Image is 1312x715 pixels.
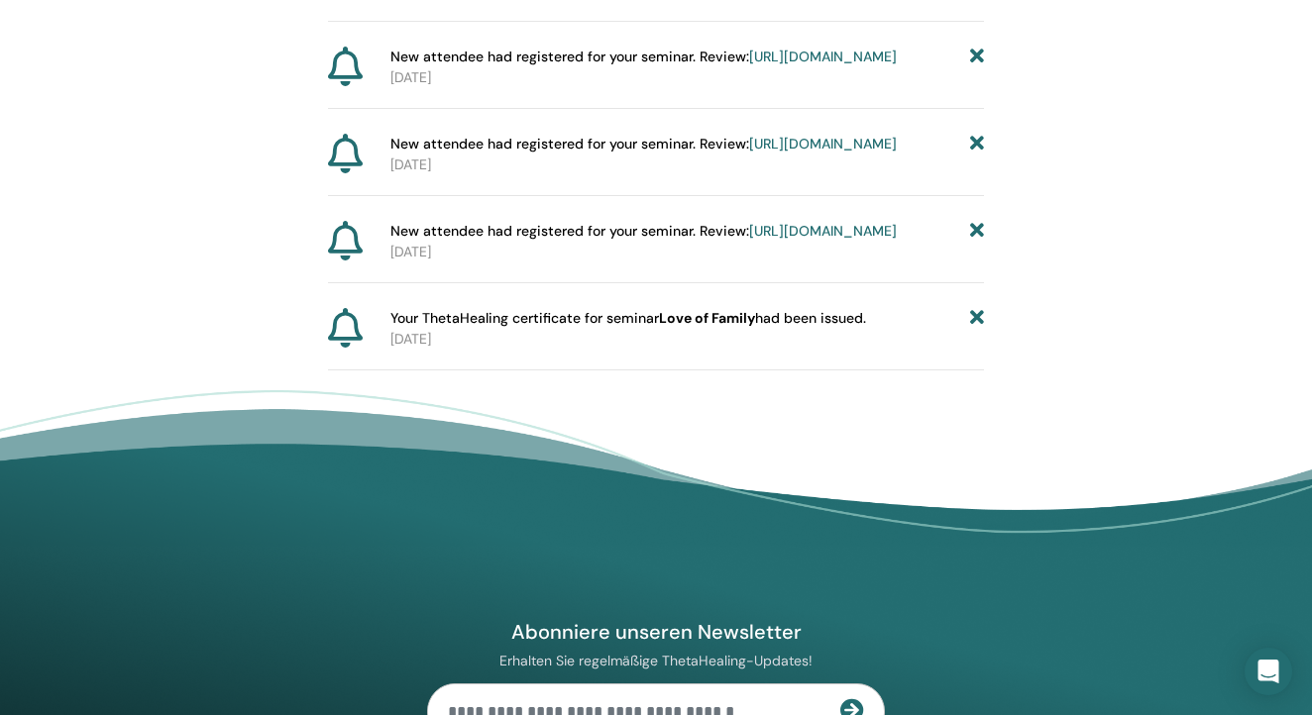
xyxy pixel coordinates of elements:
span: New attendee had registered for your seminar. Review: [390,221,897,242]
a: [URL][DOMAIN_NAME] [749,135,897,153]
p: [DATE] [390,154,984,175]
p: [DATE] [390,67,984,88]
div: Open Intercom Messenger [1245,648,1292,695]
h4: Abonniere unseren Newsletter [427,619,885,645]
span: Your ThetaHealing certificate for seminar had been issued. [390,308,866,329]
b: Love of Family [659,309,755,327]
p: [DATE] [390,329,984,350]
a: [URL][DOMAIN_NAME] [749,222,897,240]
p: [DATE] [390,242,984,262]
span: New attendee had registered for your seminar. Review: [390,47,897,67]
a: [URL][DOMAIN_NAME] [749,48,897,65]
span: New attendee had registered for your seminar. Review: [390,134,897,154]
p: Erhalten Sie regelmäßige ThetaHealing-Updates! [427,652,885,669]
